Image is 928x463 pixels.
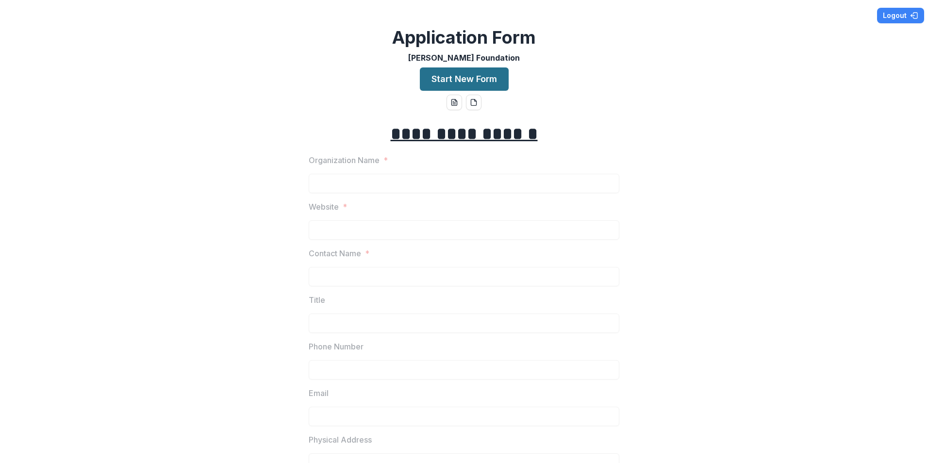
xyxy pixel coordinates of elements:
[309,201,339,213] p: Website
[466,95,481,110] button: pdf-download
[309,294,325,306] p: Title
[877,8,924,23] button: Logout
[309,154,380,166] p: Organization Name
[392,27,536,48] h2: Application Form
[309,387,329,399] p: Email
[420,67,509,91] button: Start New Form
[408,52,520,64] p: [PERSON_NAME] Foundation
[309,341,364,352] p: Phone Number
[309,248,361,259] p: Contact Name
[309,434,372,446] p: Physical Address
[447,95,462,110] button: word-download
